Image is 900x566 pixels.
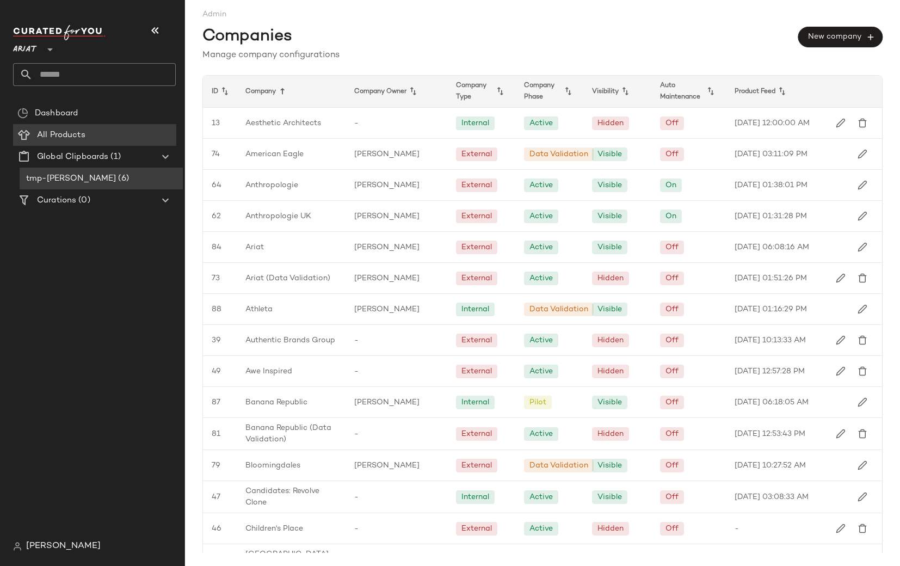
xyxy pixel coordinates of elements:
[212,491,220,503] span: 47
[665,304,679,315] div: Off
[354,118,359,129] span: -
[13,25,106,40] img: cfy_white_logo.C9jOOHJF.svg
[597,149,622,160] div: Visible
[354,523,359,534] span: -
[529,180,553,191] div: Active
[461,211,492,222] div: External
[461,397,489,408] div: Internal
[354,460,420,471] span: [PERSON_NAME]
[245,149,304,160] span: American Eagle
[212,428,220,440] span: 81
[858,492,867,502] img: svg%3e
[212,335,221,346] span: 39
[245,180,298,191] span: Anthropologie
[212,180,221,191] span: 64
[245,485,337,508] span: Candidates: Revolve Clone
[665,180,676,191] div: On
[245,242,264,253] span: Ariat
[529,211,553,222] div: Active
[212,523,221,534] span: 46
[836,273,846,283] img: svg%3e
[245,335,335,346] span: Authentic Brands Group
[665,273,679,284] div: Off
[461,460,492,471] div: External
[461,428,492,440] div: External
[858,524,867,533] img: svg%3e
[76,194,90,207] span: (0)
[858,460,867,470] img: svg%3e
[858,335,867,345] img: svg%3e
[461,491,489,503] div: Internal
[597,273,624,284] div: Hidden
[665,460,679,471] div: Off
[354,397,420,408] span: [PERSON_NAME]
[17,108,28,119] img: svg%3e
[202,24,292,49] span: Companies
[597,428,624,440] div: Hidden
[116,173,128,185] span: (6)
[735,149,807,160] span: [DATE] 03:11:09 PM
[529,523,553,534] div: Active
[354,428,359,440] span: -
[836,429,846,439] img: svg%3e
[212,149,220,160] span: 74
[735,304,807,315] span: [DATE] 01:16:29 PM
[447,76,515,107] div: Company Type
[237,76,346,107] div: Company
[665,491,679,503] div: Off
[13,542,22,551] img: svg%3e
[461,273,492,284] div: External
[212,304,221,315] span: 88
[354,491,359,503] span: -
[858,211,867,221] img: svg%3e
[798,27,883,47] button: New company
[858,180,867,190] img: svg%3e
[108,151,120,163] span: (1)
[212,118,220,129] span: 13
[26,540,101,553] span: [PERSON_NAME]
[735,273,807,284] span: [DATE] 01:51:26 PM
[597,491,622,503] div: Visible
[461,304,489,315] div: Internal
[597,523,624,534] div: Hidden
[726,76,841,107] div: Product Feed
[665,335,679,346] div: Off
[37,151,108,163] span: Global Clipboards
[735,180,807,191] span: [DATE] 01:38:01 PM
[245,422,337,445] span: Banana Republic (Data Validation)
[665,428,679,440] div: Off
[735,335,806,346] span: [DATE] 10:13:33 AM
[529,304,588,315] div: Data Validation
[245,460,300,471] span: Bloomingdales
[346,76,447,107] div: Company Owner
[583,76,651,107] div: Visibility
[529,460,588,471] div: Data Validation
[735,460,806,471] span: [DATE] 10:27:52 AM
[461,335,492,346] div: External
[529,242,553,253] div: Active
[858,118,867,128] img: svg%3e
[245,273,330,284] span: Ariat (Data Validation)
[529,397,546,408] div: Pilot
[202,49,883,62] div: Manage company configurations
[597,242,622,253] div: Visible
[529,335,553,346] div: Active
[735,397,809,408] span: [DATE] 06:18:05 AM
[735,523,739,534] span: -
[354,180,420,191] span: [PERSON_NAME]
[665,149,679,160] div: Off
[212,211,221,222] span: 62
[858,149,867,159] img: svg%3e
[807,32,873,42] span: New company
[461,523,492,534] div: External
[35,107,78,120] span: Dashboard
[461,180,492,191] div: External
[515,76,583,107] div: Company Phase
[665,366,679,377] div: Off
[354,366,359,377] span: -
[836,118,846,128] img: svg%3e
[858,242,867,252] img: svg%3e
[461,149,492,160] div: External
[354,335,359,346] span: -
[245,523,303,534] span: Children's Place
